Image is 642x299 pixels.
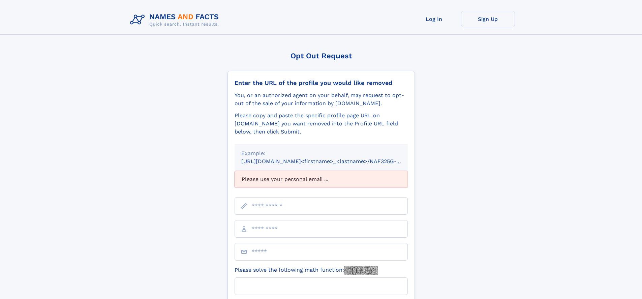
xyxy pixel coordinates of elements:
label: Please solve the following math function: [235,266,378,275]
div: You, or an authorized agent on your behalf, may request to opt-out of the sale of your informatio... [235,91,408,108]
img: Logo Names and Facts [127,11,224,29]
a: Sign Up [461,11,515,27]
div: Enter the URL of the profile you would like removed [235,79,408,87]
a: Log In [407,11,461,27]
div: Please copy and paste the specific profile page URL on [DOMAIN_NAME] you want removed into the Pr... [235,112,408,136]
div: Opt Out Request [227,52,415,60]
small: [URL][DOMAIN_NAME]<firstname>_<lastname>/NAF325G-xxxxxxxx [241,158,421,165]
div: Example: [241,149,401,157]
div: Please use your personal email ... [235,171,408,188]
